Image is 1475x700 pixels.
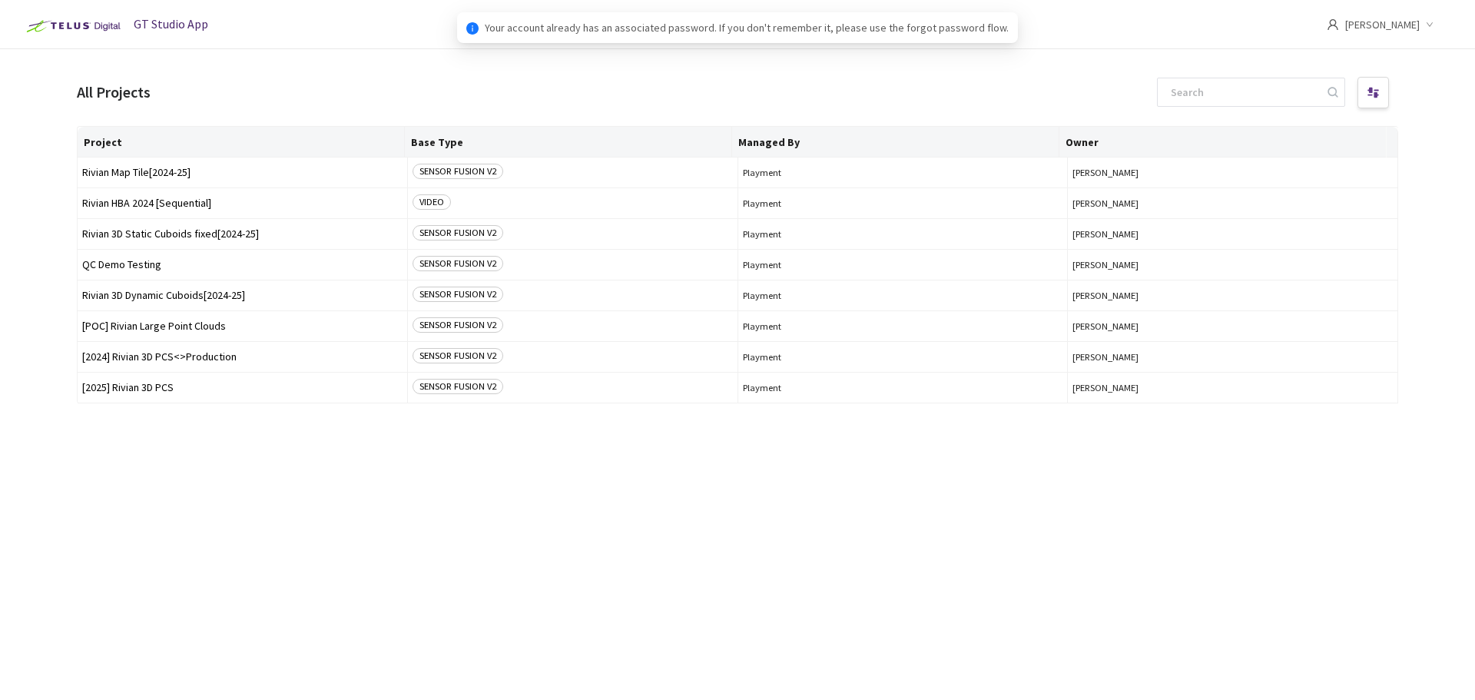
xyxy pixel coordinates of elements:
span: SENSOR FUSION V2 [413,317,503,333]
th: Base Type [405,127,732,158]
span: Your account already has an associated password. If you don't remember it, please use the forgot ... [485,19,1009,36]
span: [2025] Rivian 3D PCS [82,382,403,393]
button: [PERSON_NAME] [1072,197,1393,209]
span: SENSOR FUSION V2 [413,348,503,363]
button: [PERSON_NAME] [1072,228,1393,240]
span: Playment [743,228,1063,240]
div: All Projects [77,80,151,104]
button: [PERSON_NAME] [1072,259,1393,270]
button: [PERSON_NAME] [1072,351,1393,363]
span: Playment [743,167,1063,178]
span: down [1426,21,1434,28]
button: [PERSON_NAME] [1072,320,1393,332]
span: Rivian Map Tile[2024-25] [82,167,403,178]
span: Playment [743,320,1063,332]
span: Rivian 3D Dynamic Cuboids[2024-25] [82,290,403,301]
button: [PERSON_NAME] [1072,382,1393,393]
span: QC Demo Testing [82,259,403,270]
button: [PERSON_NAME] [1072,167,1393,178]
span: GT Studio App [134,16,208,32]
span: SENSOR FUSION V2 [413,379,503,394]
span: Playment [743,197,1063,209]
th: Project [78,127,405,158]
span: [2024] Rivian 3D PCS<>Production [82,351,403,363]
span: info-circle [466,22,479,35]
span: Playment [743,382,1063,393]
span: Rivian HBA 2024 [Sequential] [82,197,403,209]
input: Search [1162,78,1325,106]
span: SENSOR FUSION V2 [413,256,503,271]
img: Telus [18,14,125,38]
span: Playment [743,351,1063,363]
span: SENSOR FUSION V2 [413,287,503,302]
span: Playment [743,290,1063,301]
span: SENSOR FUSION V2 [413,164,503,179]
span: VIDEO [413,194,451,210]
span: user [1327,18,1339,31]
span: Rivian 3D Static Cuboids fixed[2024-25] [82,228,403,240]
th: Owner [1059,127,1387,158]
span: [POC] Rivian Large Point Clouds [82,320,403,332]
button: [PERSON_NAME] [1072,290,1393,301]
span: Playment [743,259,1063,270]
span: SENSOR FUSION V2 [413,225,503,241]
th: Managed By [732,127,1059,158]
